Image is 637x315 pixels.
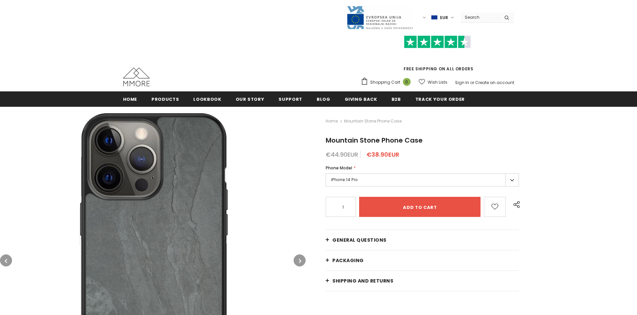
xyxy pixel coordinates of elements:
a: Sign In [455,80,469,85]
a: Products [151,91,179,106]
img: MMORE Cases [123,68,150,86]
img: Trust Pilot Stars [404,35,471,49]
span: Mountain Stone Phone Case [344,117,402,125]
a: support [279,91,302,106]
span: Giving back [345,96,377,102]
span: Shopping Cart [370,79,400,86]
span: EUR [440,14,448,21]
a: Track your order [415,91,465,106]
label: iPhone 14 Pro [326,173,519,186]
span: FREE SHIPPING ON ALL ORDERS [361,38,514,72]
a: Giving back [345,91,377,106]
span: 0 [403,78,411,86]
a: Lookbook [193,91,221,106]
span: €38.90EUR [366,150,399,159]
img: Javni Razpis [346,5,413,30]
span: Wish Lists [428,79,447,86]
span: Lookbook [193,96,221,102]
a: Home [123,91,137,106]
span: Shipping and returns [332,278,393,284]
a: B2B [392,91,401,106]
a: Blog [317,91,330,106]
a: General Questions [326,230,519,250]
a: Create an account [475,80,514,85]
a: Wish Lists [419,76,447,88]
span: B2B [392,96,401,102]
a: Shopping Cart 0 [361,77,414,87]
span: Blog [317,96,330,102]
a: PACKAGING [326,250,519,270]
a: Shipping and returns [326,271,519,291]
a: Our Story [236,91,264,106]
span: or [470,80,474,85]
span: Our Story [236,96,264,102]
span: Track your order [415,96,465,102]
span: support [279,96,302,102]
span: €44.90EUR [326,150,358,159]
span: Home [123,96,137,102]
iframe: Customer reviews powered by Trustpilot [361,48,514,66]
a: Javni Razpis [346,14,413,20]
input: Search Site [461,12,499,22]
span: Mountain Stone Phone Case [326,136,423,145]
span: PACKAGING [332,257,364,264]
span: Products [151,96,179,102]
input: Add to cart [359,197,481,217]
span: Phone Model [326,165,352,171]
span: General Questions [332,237,387,243]
a: Home [326,117,338,125]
